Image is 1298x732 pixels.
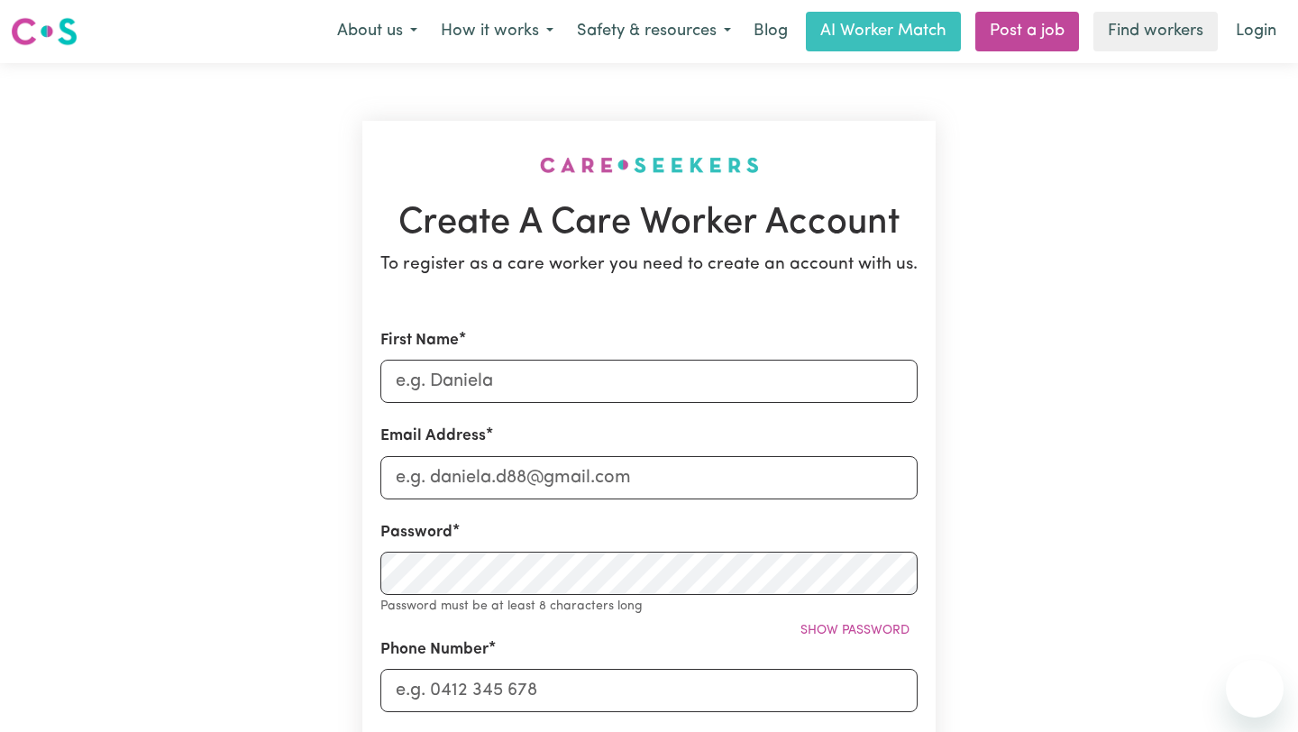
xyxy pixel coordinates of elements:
a: Blog [743,12,799,51]
h1: Create A Care Worker Account [380,202,918,245]
p: To register as a care worker you need to create an account with us. [380,252,918,279]
img: Careseekers logo [11,15,78,48]
button: How it works [429,13,565,50]
a: Login [1225,12,1287,51]
button: Safety & resources [565,13,743,50]
span: Show password [800,624,910,637]
button: Show password [792,617,918,645]
label: Email Address [380,425,486,448]
small: Password must be at least 8 characters long [380,599,643,613]
label: Phone Number [380,638,489,662]
label: First Name [380,329,459,352]
input: e.g. 0412 345 678 [380,669,918,712]
button: About us [325,13,429,50]
input: e.g. Daniela [380,360,918,403]
input: e.g. daniela.d88@gmail.com [380,456,918,499]
label: Password [380,521,452,544]
iframe: Button to launch messaging window [1226,660,1284,718]
a: Post a job [975,12,1079,51]
a: AI Worker Match [806,12,961,51]
a: Find workers [1093,12,1218,51]
a: Careseekers logo [11,11,78,52]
